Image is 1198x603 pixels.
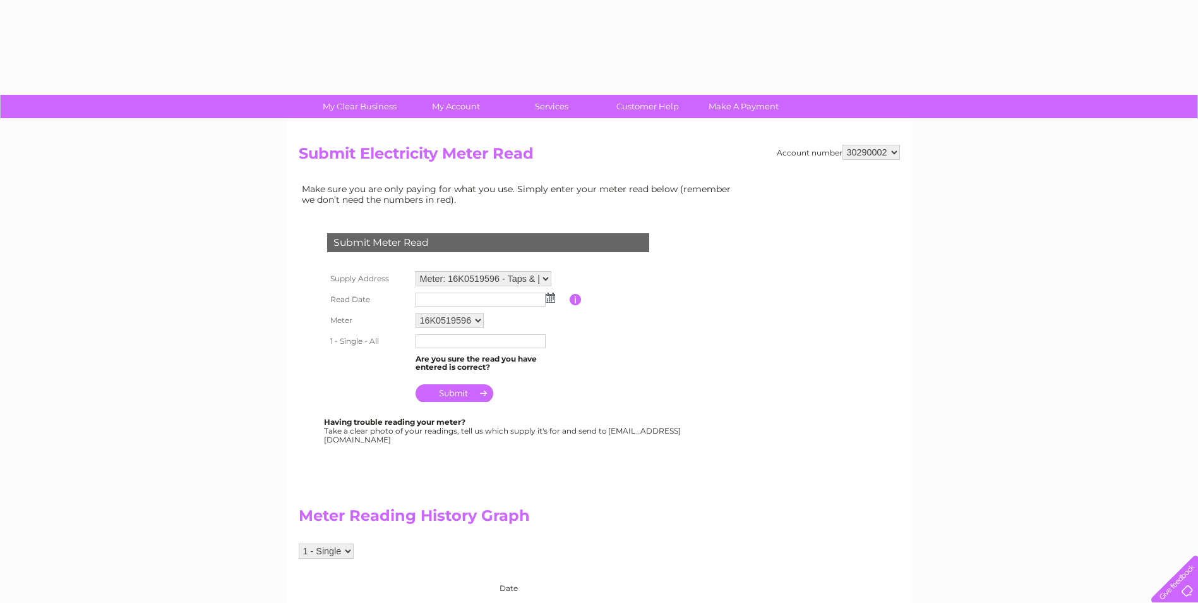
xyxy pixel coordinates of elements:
img: ... [546,293,555,303]
input: Information [570,294,582,305]
a: Customer Help [596,95,700,118]
a: Services [500,95,604,118]
td: Are you sure the read you have entered is correct? [412,351,570,375]
b: Having trouble reading your meter? [324,417,465,427]
a: My Account [404,95,508,118]
h2: Submit Electricity Meter Read [299,145,900,169]
td: Make sure you are only paying for what you use. Simply enter your meter read below (remember we d... [299,181,741,207]
a: Make A Payment [692,95,796,118]
div: Date [299,571,741,593]
input: Submit [416,384,493,402]
th: 1 - Single - All [324,331,412,351]
div: Take a clear photo of your readings, tell us which supply it's for and send to [EMAIL_ADDRESS][DO... [324,418,683,444]
th: Supply Address [324,268,412,289]
th: Meter [324,310,412,331]
h2: Meter Reading History Graph [299,507,741,531]
a: My Clear Business [308,95,412,118]
div: Account number [777,145,900,160]
th: Read Date [324,289,412,310]
div: Submit Meter Read [327,233,649,252]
